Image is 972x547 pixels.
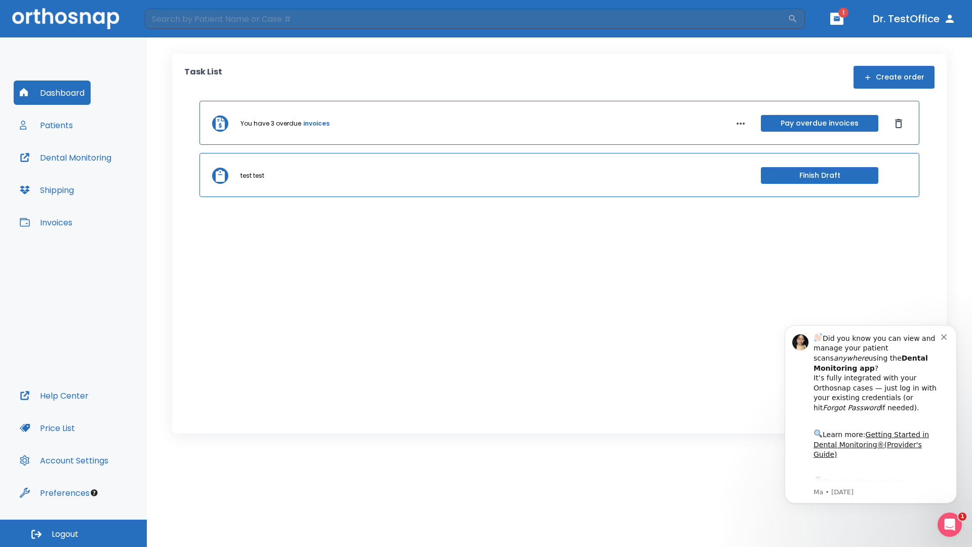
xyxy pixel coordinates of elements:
[14,113,79,137] button: Patients
[90,488,99,497] div: Tooltip anchor
[14,383,95,408] button: Help Center
[958,513,966,521] span: 1
[303,119,330,128] a: invoices
[14,448,114,473] button: Account Settings
[14,416,81,440] button: Price List
[52,529,78,540] span: Logout
[184,66,222,89] p: Task List
[890,115,907,132] button: Dismiss
[761,115,878,132] button: Pay overdue invoices
[761,167,878,184] button: Finish Draft
[14,145,117,170] button: Dental Monitoring
[14,178,80,202] button: Shipping
[14,481,96,505] button: Preferences
[14,210,78,235] button: Invoices
[854,66,935,89] button: Create order
[14,81,91,105] button: Dashboard
[240,171,264,180] p: test test
[869,10,960,28] button: Dr. TestOffice
[145,9,788,29] input: Search by Patient Name or Case #
[838,8,848,18] span: 1
[240,119,301,128] p: You have 3 overdue
[12,8,119,29] img: Orthosnap
[938,513,962,537] iframe: Intercom live chat
[769,312,972,542] iframe: Intercom notifications message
